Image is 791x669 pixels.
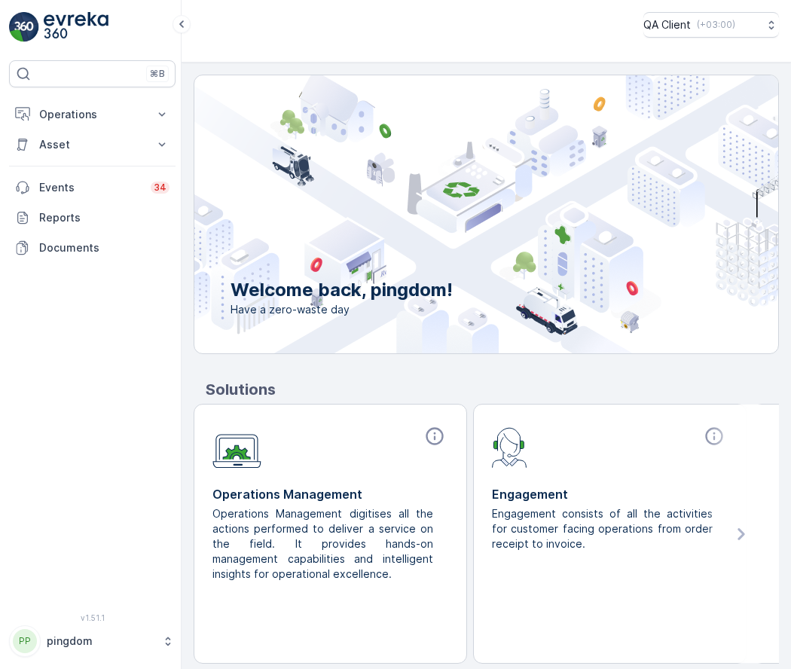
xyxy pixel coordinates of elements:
img: city illustration [127,75,778,353]
p: Operations Management digitises all the actions performed to deliver a service on the field. It p... [212,506,436,582]
button: QA Client(+03:00) [643,12,779,38]
p: ⌘B [150,68,165,80]
span: Have a zero-waste day [231,302,453,317]
img: module-icon [212,426,261,469]
a: Reports [9,203,176,233]
p: Solutions [206,378,779,401]
button: PPpingdom [9,625,176,657]
p: Events [39,180,142,195]
img: logo [9,12,39,42]
a: Events34 [9,173,176,203]
button: Asset [9,130,176,160]
button: Operations [9,99,176,130]
p: Reports [39,210,169,225]
img: logo_light-DOdMpM7g.png [44,12,108,42]
p: Operations [39,107,145,122]
p: Welcome back, pingdom! [231,278,453,302]
p: Asset [39,137,145,152]
p: Engagement [492,485,728,503]
p: pingdom [47,634,154,649]
img: module-icon [492,426,527,468]
div: PP [13,629,37,653]
p: Engagement consists of all the activities for customer facing operations from order receipt to in... [492,506,716,551]
a: Documents [9,233,176,263]
p: QA Client [643,17,691,32]
p: 34 [154,182,166,194]
p: Operations Management [212,485,448,503]
p: ( +03:00 ) [697,19,735,31]
p: Documents [39,240,169,255]
span: v 1.51.1 [9,613,176,622]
